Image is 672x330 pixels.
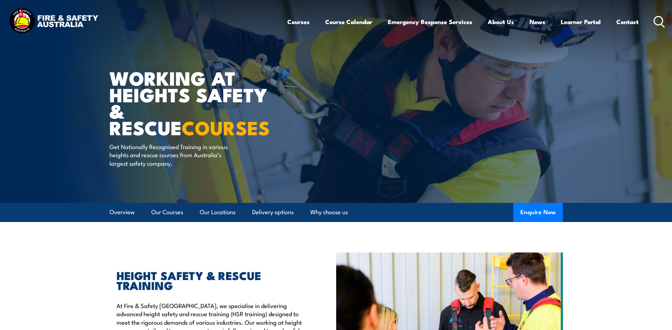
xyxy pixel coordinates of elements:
[530,12,545,31] a: News
[117,270,304,290] h2: HEIGHT SAFETY & RESCUE TRAINING
[513,203,563,222] button: Enquire Now
[616,12,639,31] a: Contact
[287,12,310,31] a: Courses
[388,12,472,31] a: Emergency Response Services
[325,12,372,31] a: Course Calendar
[109,69,284,136] h1: WORKING AT HEIGHTS SAFETY & RESCUE
[200,203,236,222] a: Our Locations
[488,12,514,31] a: About Us
[561,12,601,31] a: Learner Portal
[252,203,294,222] a: Delivery options
[310,203,348,222] a: Why choose us
[109,203,135,222] a: Overview
[109,142,239,167] p: Get Nationally Recognised Training in various heights and rescue courses from Australia’s largest...
[151,203,183,222] a: Our Courses
[182,112,270,142] strong: COURSES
